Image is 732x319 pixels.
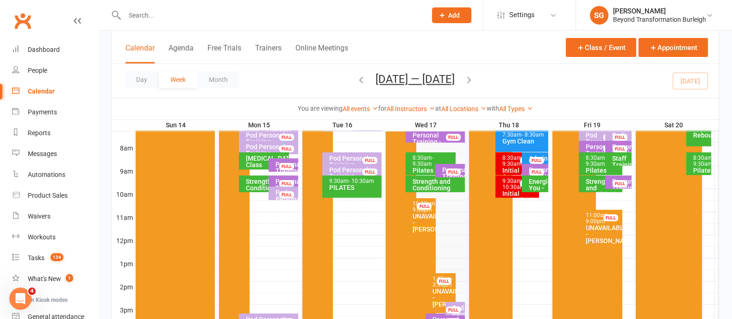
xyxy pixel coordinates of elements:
[585,213,620,225] div: 11:00am
[442,167,463,193] div: Personal Training - [PERSON_NAME]
[275,161,296,187] div: Personal Training - [PERSON_NAME]
[412,213,434,232] div: UNAVAILABLE - [PERSON_NAME]
[509,5,535,25] span: Settings
[122,9,420,22] input: Search...
[502,178,525,190] span: - 10:30am
[603,145,618,152] div: FULL
[112,258,135,269] th: 1pm
[502,155,537,167] div: 8:30am
[441,105,487,113] a: All Locations
[301,119,385,131] th: Tue 16
[585,144,620,169] div: Personal Training - [PERSON_NAME] [PERSON_NAME]
[520,180,535,187] div: FULL
[28,46,60,53] div: Dashboard
[28,88,55,95] div: Calendar
[9,288,31,310] iframe: Intercom live chat
[50,253,63,261] span: 134
[112,188,135,200] th: 10am
[585,132,620,164] div: Pod Personal Training - [PERSON_NAME], [PERSON_NAME]
[125,71,159,88] button: Day
[468,119,551,131] th: Thu 18
[446,306,461,313] div: FULL
[375,73,455,86] button: [DATE] — [DATE]
[245,155,287,168] div: [MEDICAL_DATA] Class
[528,178,546,204] div: Energise You - GiGong Exercises
[585,167,620,174] div: Pilates
[12,185,98,206] a: Product Sales
[613,180,627,187] div: FULL
[125,44,155,63] button: Calendar
[612,155,630,181] div: Staff Training - [PERSON_NAME]
[448,12,460,19] span: Add
[413,200,437,213] span: - 9:00pm
[585,155,620,167] div: 8:30am
[585,225,620,244] div: UNAVAILABLE - [PERSON_NAME]
[275,178,296,204] div: Personal Training - [PERSON_NAME]
[28,213,50,220] div: Waivers
[245,178,287,191] div: Strength And Conditioning
[613,15,706,24] div: Beyond Transformation Burleigh
[693,155,714,167] span: - 9:30am
[112,281,135,293] th: 2pm
[590,6,608,25] div: SG
[520,157,535,164] div: FULL
[245,144,296,163] div: Pod Personal Training - [PERSON_NAME]
[432,288,454,307] div: UNAVAILABLE - [PERSON_NAME]
[502,138,546,144] div: Gym Clean
[613,134,627,141] div: FULL
[412,178,463,191] div: Strength and Conditioning
[11,9,34,32] a: Clubworx
[603,134,618,141] div: FULL
[28,275,61,282] div: What's New
[275,189,296,228] div: Pod Personal Training - [PERSON_NAME], [PERSON_NAME]...
[603,214,618,221] div: FULL
[528,167,546,193] div: Personal Training - [PERSON_NAME]
[279,134,294,141] div: FULL
[197,71,239,88] button: Month
[412,167,454,174] div: Pilates
[585,178,620,211] div: Strength and Conditioning (incl Rebounder)
[218,119,301,131] th: Mon 15
[12,123,98,144] a: Reports
[12,39,98,60] a: Dashboard
[522,131,544,138] span: - 8:30am
[12,248,98,269] a: Tasks 134
[502,190,537,216] div: Initial Consultation - [PERSON_NAME]
[159,71,197,88] button: Week
[112,165,135,177] th: 9am
[12,227,98,248] a: Workouts
[12,60,98,81] a: People
[295,44,348,63] button: Online Meetings
[349,178,374,184] span: - 10:30am
[502,132,546,138] div: 7:30am
[28,233,56,241] div: Workouts
[413,155,433,167] span: - 9:30am
[635,119,714,131] th: Sat 20
[279,180,294,187] div: FULL
[28,129,50,137] div: Reports
[28,171,65,178] div: Automations
[112,304,135,316] th: 3pm
[387,105,435,113] a: All Instructors
[363,169,377,175] div: FULL
[432,7,471,23] button: Add
[28,288,36,295] span: 4
[528,155,546,175] div: Admin - [PERSON_NAME]
[12,102,98,123] a: Payments
[612,144,630,176] div: Personal Training - [PERSON_NAME] Rouge
[28,108,57,116] div: Payments
[135,119,218,131] th: Sun 14
[329,184,380,191] div: PILATES
[586,212,610,225] span: - 9:00pm
[12,269,98,289] a: What's New1
[329,155,380,181] div: Pod Personal Training - [PERSON_NAME], [PERSON_NAME]...
[586,155,607,167] span: - 9:30am
[363,157,377,164] div: FULL
[502,155,523,167] span: - 9:30am
[169,44,194,63] button: Agenda
[437,278,451,285] div: FULL
[412,155,454,167] div: 8:30am
[12,164,98,185] a: Automations
[529,169,544,175] div: FULL
[613,145,627,152] div: FULL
